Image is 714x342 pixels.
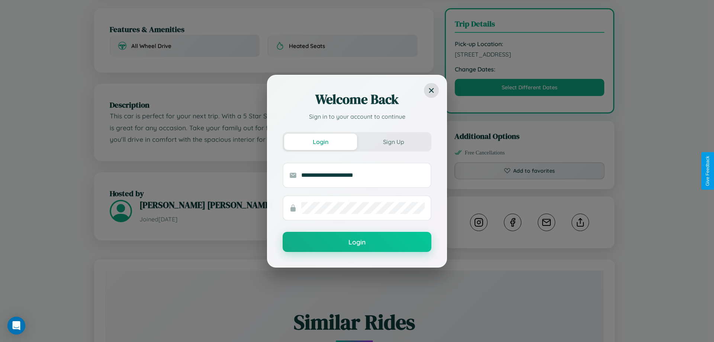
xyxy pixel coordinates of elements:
[7,317,25,335] div: Open Intercom Messenger
[705,156,710,186] div: Give Feedback
[284,134,357,150] button: Login
[283,112,431,121] p: Sign in to your account to continue
[357,134,430,150] button: Sign Up
[283,232,431,252] button: Login
[283,90,431,108] h2: Welcome Back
